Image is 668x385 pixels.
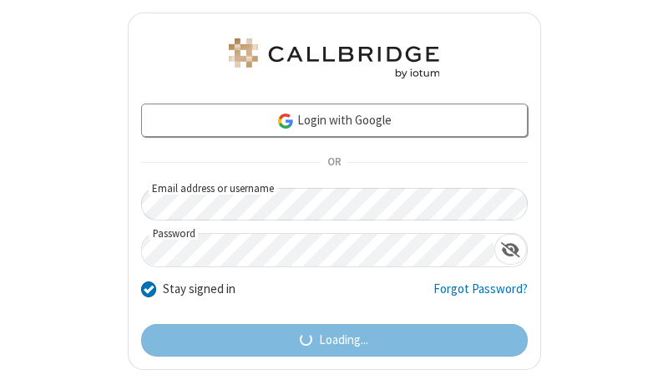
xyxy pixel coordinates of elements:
span: Loading... [319,331,368,350]
a: Login with Google [141,104,528,137]
input: Email address or username [141,188,528,220]
input: Password [142,234,494,266]
button: Loading... [141,324,528,357]
span: OR [321,151,347,175]
img: google-icon.png [276,112,295,130]
a: Forgot Password? [433,280,528,312]
iframe: Chat [626,342,655,373]
img: Astra [225,38,443,79]
div: Show password [494,234,527,265]
label: Stay signed in [163,280,235,299]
